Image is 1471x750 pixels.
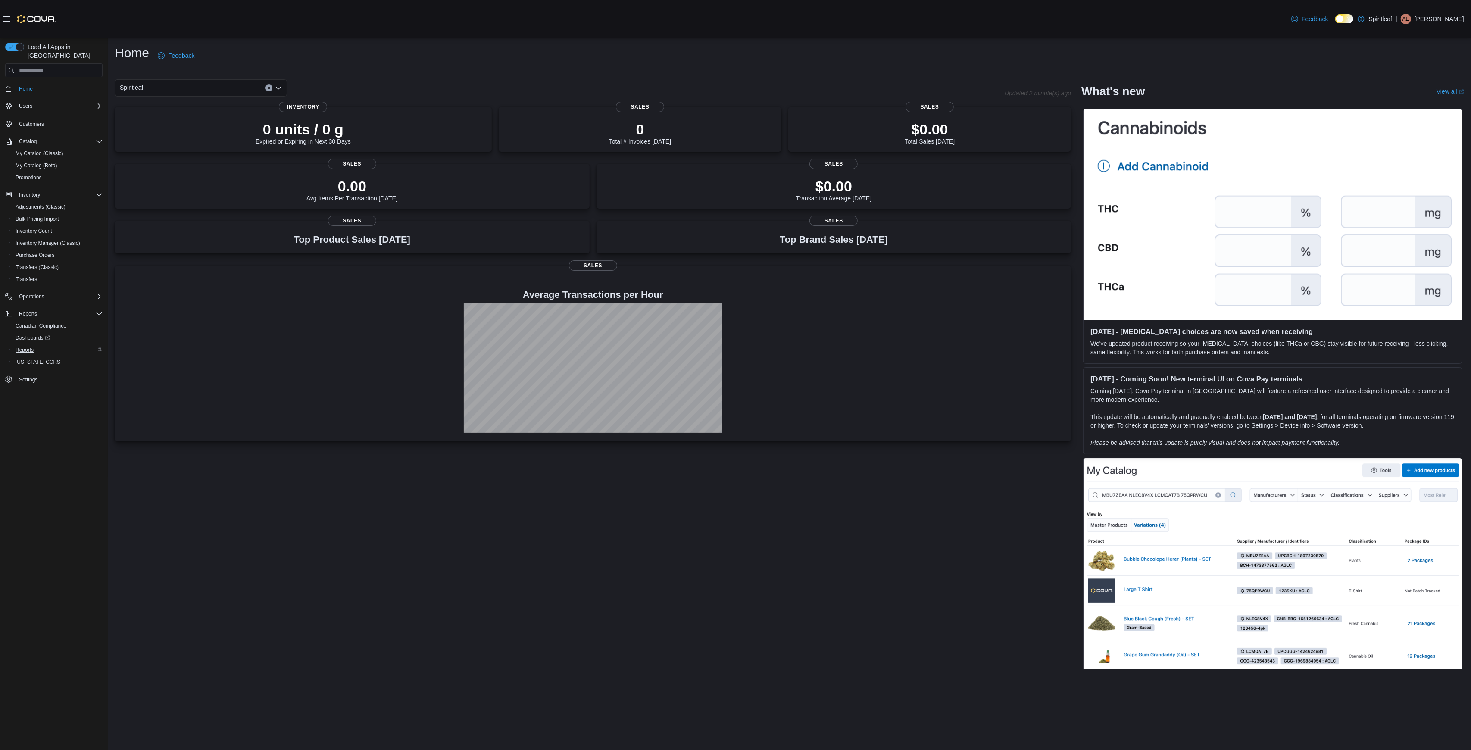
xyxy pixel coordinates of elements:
[16,291,48,302] button: Operations
[1081,84,1145,98] h2: What's new
[12,214,62,224] a: Bulk Pricing Import
[115,44,149,62] h1: Home
[12,148,67,159] a: My Catalog (Classic)
[9,201,106,213] button: Adjustments (Classic)
[306,178,398,195] p: 0.00
[12,226,103,236] span: Inventory Count
[12,333,103,343] span: Dashboards
[12,357,103,367] span: Washington CCRS
[9,213,106,225] button: Bulk Pricing Import
[609,121,671,138] p: 0
[1090,387,1455,404] p: Coming [DATE], Cova Pay terminal in [GEOGRAPHIC_DATA] will feature a refreshed user interface des...
[24,43,103,60] span: Load All Apps in [GEOGRAPHIC_DATA]
[16,101,36,111] button: Users
[9,249,106,261] button: Purchase Orders
[12,262,62,272] a: Transfers (Classic)
[328,216,376,226] span: Sales
[1396,14,1397,24] p: |
[569,260,617,271] span: Sales
[12,202,69,212] a: Adjustments (Classic)
[16,359,60,366] span: [US_STATE] CCRS
[16,309,41,319] button: Reports
[16,375,41,385] a: Settings
[12,274,41,284] a: Transfers
[616,102,664,112] span: Sales
[16,322,66,329] span: Canadian Compliance
[9,332,106,344] a: Dashboards
[9,344,106,356] button: Reports
[2,135,106,147] button: Catalog
[9,159,106,172] button: My Catalog (Beta)
[9,172,106,184] button: Promotions
[9,320,106,332] button: Canadian Compliance
[16,119,47,129] a: Customers
[2,100,106,112] button: Users
[1263,413,1317,420] strong: [DATE] and [DATE]
[16,216,59,222] span: Bulk Pricing Import
[16,228,52,234] span: Inventory Count
[1288,10,1331,28] a: Feedback
[16,240,80,247] span: Inventory Manager (Classic)
[12,238,84,248] a: Inventory Manager (Classic)
[16,291,103,302] span: Operations
[809,216,858,226] span: Sales
[12,172,45,183] a: Promotions
[12,274,103,284] span: Transfers
[1090,339,1455,356] p: We've updated product receiving so your [MEDICAL_DATA] choices (like THCa or CBG) stay visible fo...
[12,333,53,343] a: Dashboards
[17,15,56,23] img: Cova
[2,117,106,130] button: Customers
[905,121,955,138] p: $0.00
[1415,14,1464,24] p: [PERSON_NAME]
[1005,90,1071,97] p: Updated 2 minute(s) ago
[16,162,57,169] span: My Catalog (Beta)
[1090,412,1455,430] p: This update will be automatically and gradually enabled between , for all terminals operating on ...
[12,160,61,171] a: My Catalog (Beta)
[16,101,103,111] span: Users
[16,136,103,147] span: Catalog
[16,347,34,353] span: Reports
[796,178,872,202] div: Transaction Average [DATE]
[12,262,103,272] span: Transfers (Classic)
[1369,14,1392,24] p: Spiritleaf
[16,309,103,319] span: Reports
[2,189,106,201] button: Inventory
[780,234,888,245] h3: Top Brand Sales [DATE]
[256,121,351,145] div: Expired or Expiring in Next 30 Days
[122,290,1064,300] h4: Average Transactions per Hour
[12,250,103,260] span: Purchase Orders
[12,202,103,212] span: Adjustments (Classic)
[12,345,103,355] span: Reports
[9,147,106,159] button: My Catalog (Classic)
[19,376,37,383] span: Settings
[12,160,103,171] span: My Catalog (Beta)
[1090,327,1455,336] h3: [DATE] - [MEDICAL_DATA] choices are now saved when receiving
[1090,439,1340,446] em: Please be advised that this update is purely visual and does not impact payment functionality.
[12,250,58,260] a: Purchase Orders
[16,276,37,283] span: Transfers
[16,334,50,341] span: Dashboards
[279,102,327,112] span: Inventory
[609,121,671,145] div: Total # Invoices [DATE]
[19,138,37,145] span: Catalog
[1401,14,1411,24] div: Andrew E
[275,84,282,91] button: Open list of options
[12,321,70,331] a: Canadian Compliance
[154,47,198,64] a: Feedback
[16,264,59,271] span: Transfers (Classic)
[12,357,64,367] a: [US_STATE] CCRS
[9,261,106,273] button: Transfers (Classic)
[796,178,872,195] p: $0.00
[1302,15,1328,23] span: Feedback
[16,190,44,200] button: Inventory
[256,121,351,138] p: 0 units / 0 g
[19,310,37,317] span: Reports
[16,136,40,147] button: Catalog
[906,102,954,112] span: Sales
[9,237,106,249] button: Inventory Manager (Classic)
[2,291,106,303] button: Operations
[19,103,32,109] span: Users
[12,238,103,248] span: Inventory Manager (Classic)
[9,356,106,368] button: [US_STATE] CCRS
[19,121,44,128] span: Customers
